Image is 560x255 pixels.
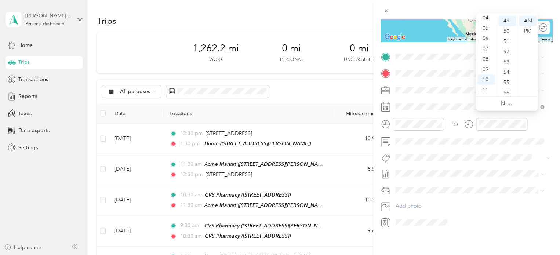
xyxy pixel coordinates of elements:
a: Open this area in Google Maps (opens a new window) [383,32,407,42]
button: Keyboard shortcuts [448,37,480,42]
button: Add photo [393,201,552,211]
div: 05 [477,23,495,33]
div: 52 [498,47,516,57]
div: 04 [477,13,495,23]
div: 51 [498,36,516,47]
div: 08 [477,54,495,64]
iframe: Everlance-gr Chat Button Frame [519,214,560,255]
a: Now [501,100,513,107]
div: PM [519,26,537,36]
div: 06 [477,33,495,44]
div: 53 [498,57,516,67]
div: 49 [498,16,516,26]
img: Google [383,32,407,42]
div: 11 [477,85,495,95]
div: 56 [498,88,516,98]
div: AM [519,16,537,26]
div: 07 [477,44,495,54]
div: 10 [477,74,495,85]
div: 50 [498,26,516,36]
div: 09 [477,64,495,74]
div: 55 [498,77,516,88]
div: TO [451,121,458,128]
div: 54 [498,67,516,77]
